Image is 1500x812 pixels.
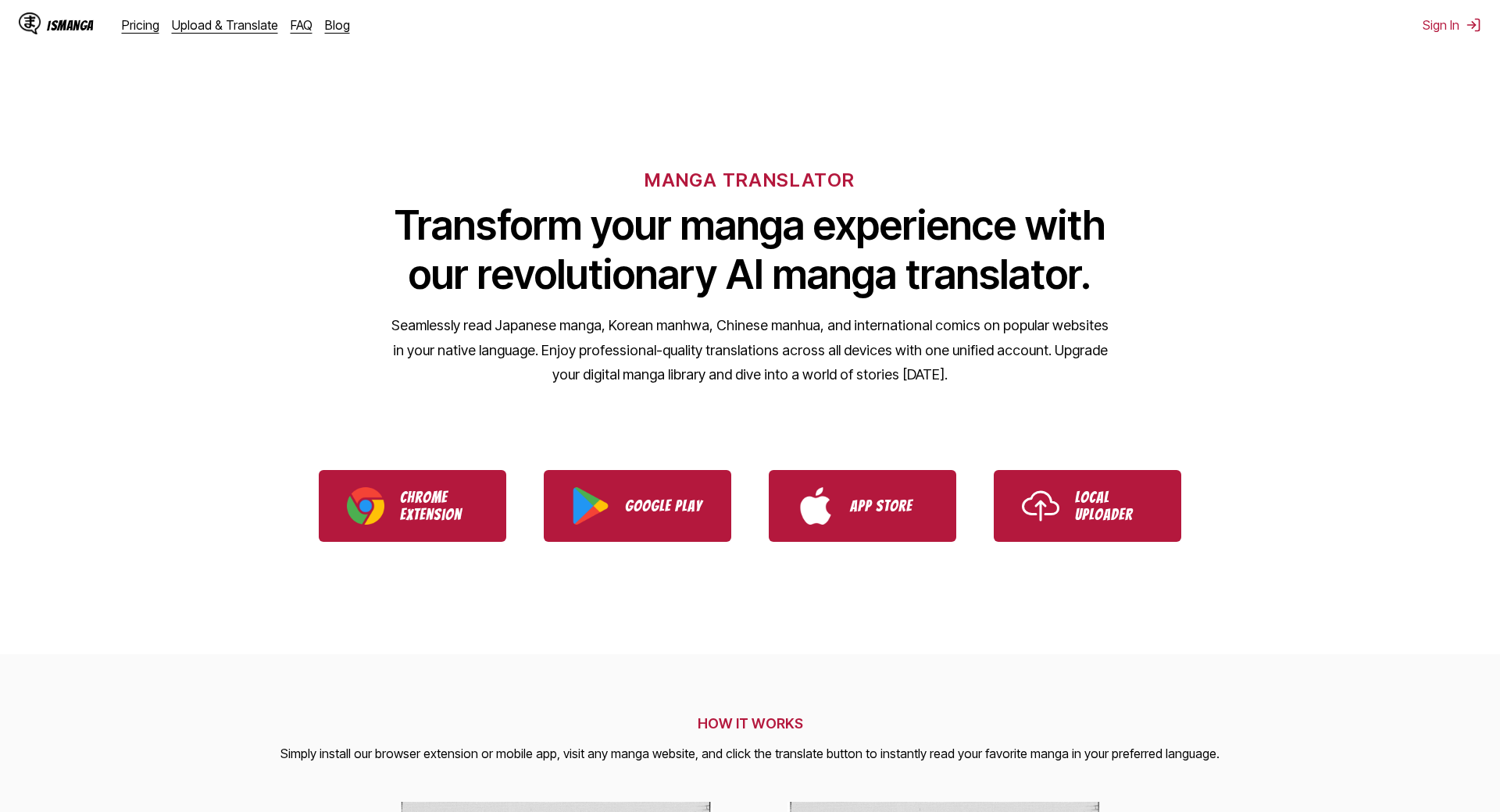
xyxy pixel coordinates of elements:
p: Simply install our browser extension or mobile app, visit any manga website, and click the transl... [280,744,1220,764]
img: IsManga Logo [19,12,41,34]
a: IsManga LogoIsManga [19,12,122,37]
img: Chrome logo [347,487,384,525]
p: Local Uploader [1075,489,1153,523]
a: Pricing [122,17,159,33]
a: Download IsManga from App Store [769,470,956,542]
a: Download IsManga Chrome Extension [319,470,506,542]
p: Google Play [625,497,703,515]
a: Use IsManga Local Uploader [994,470,1181,542]
h2: HOW IT WORKS [280,715,1220,732]
a: Upload & Translate [172,17,278,33]
p: Chrome Extension [400,489,478,523]
p: Seamlessly read Japanese manga, Korean manhwa, Chinese manhua, and international comics on popula... [391,313,1109,387]
a: FAQ [291,17,312,33]
img: Google Play logo [572,487,609,525]
img: Sign out [1466,17,1481,33]
a: Download IsManga from Google Play [544,470,731,542]
h1: Transform your manga experience with our revolutionary AI manga translator. [391,201,1109,299]
h6: MANGA TRANSLATOR [645,169,855,191]
img: Upload icon [1022,487,1059,525]
a: Blog [325,17,350,33]
button: Sign In [1423,17,1481,33]
div: IsManga [47,18,94,33]
p: App Store [850,497,928,515]
img: App Store logo [797,487,834,525]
